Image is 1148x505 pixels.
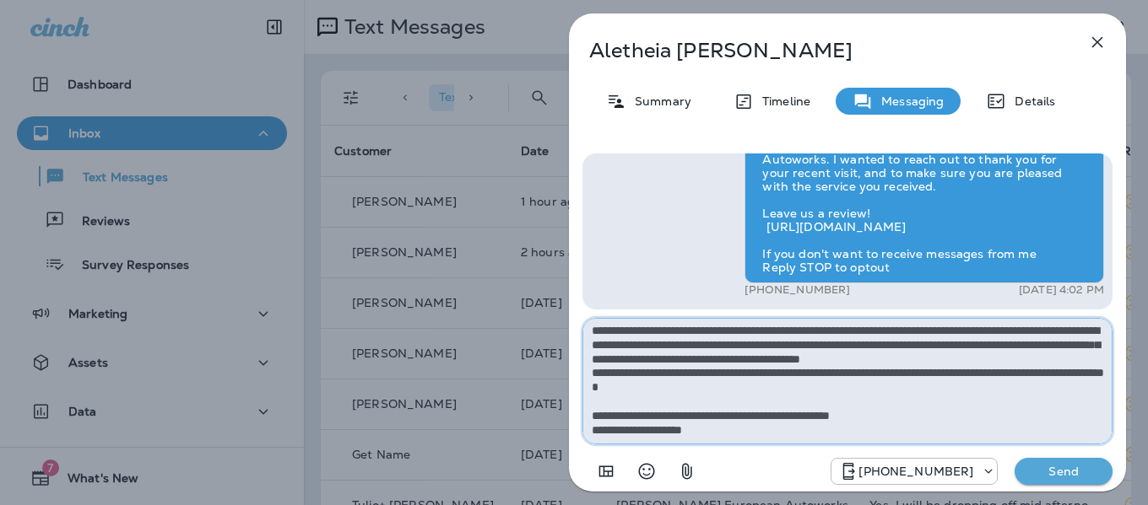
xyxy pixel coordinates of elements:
[745,283,850,297] p: [PHONE_NUMBER]
[1006,94,1055,108] p: Details
[626,94,691,108] p: Summary
[1019,283,1104,297] p: [DATE] 4:02 PM
[1015,458,1113,485] button: Send
[630,454,663,488] button: Select an emoji
[858,465,973,478] p: [PHONE_NUMBER]
[754,94,810,108] p: Timeline
[589,39,1050,62] p: Aletheia [PERSON_NAME]
[745,116,1104,283] div: Hello [PERSON_NAME], Hope all is well! This is [PERSON_NAME] from [PERSON_NAME] European Autowork...
[873,94,944,108] p: Messaging
[1028,464,1099,479] p: Send
[589,454,623,488] button: Add in a premade template
[831,461,997,481] div: +1 (813) 428-9920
